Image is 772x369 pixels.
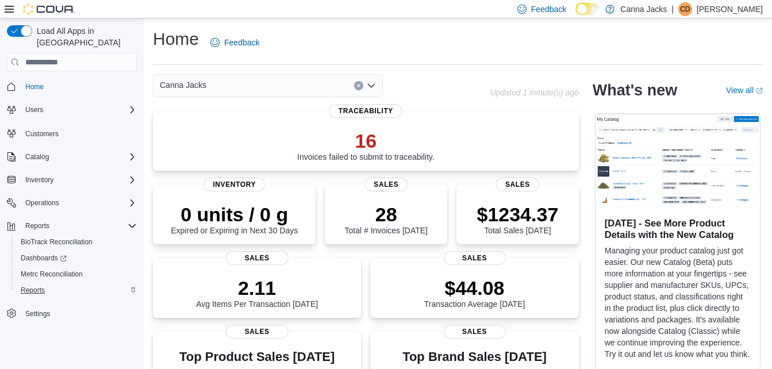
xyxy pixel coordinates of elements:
[678,2,692,16] div: Christal Duffield
[2,149,141,165] button: Catalog
[2,218,141,234] button: Reports
[206,31,264,54] a: Feedback
[25,82,44,91] span: Home
[21,79,137,94] span: Home
[367,81,376,90] button: Open list of options
[21,103,48,117] button: Users
[196,276,318,299] p: 2.11
[21,150,53,164] button: Catalog
[25,221,49,230] span: Reports
[756,87,763,94] svg: External link
[25,175,53,184] span: Inventory
[226,325,289,339] span: Sales
[593,81,677,99] h2: What's new
[16,267,137,281] span: Metrc Reconciliation
[2,78,141,95] button: Home
[490,88,579,97] p: Updated 1 minute(s) ago
[726,86,763,95] a: View allExternal link
[160,78,206,92] span: Canna Jacks
[21,196,137,210] span: Operations
[402,350,547,364] h3: Top Brand Sales [DATE]
[21,196,64,210] button: Operations
[531,3,566,15] span: Feedback
[2,305,141,322] button: Settings
[620,2,667,16] p: Canna Jacks
[2,125,141,141] button: Customers
[203,178,265,191] span: Inventory
[21,237,93,247] span: BioTrack Reconciliation
[224,37,259,48] span: Feedback
[162,350,352,364] h3: Top Product Sales [DATE]
[424,276,525,309] div: Transaction Average [DATE]
[605,217,751,240] h3: [DATE] - See More Product Details with the New Catalog
[16,283,137,297] span: Reports
[21,173,137,187] span: Inventory
[25,309,50,318] span: Settings
[477,203,558,235] div: Total Sales [DATE]
[25,129,59,139] span: Customers
[16,251,71,265] a: Dashboards
[25,198,59,207] span: Operations
[2,102,141,118] button: Users
[345,203,428,235] div: Total # Invoices [DATE]
[11,234,141,250] button: BioTrack Reconciliation
[297,129,435,152] p: 16
[11,282,141,298] button: Reports
[21,126,137,140] span: Customers
[32,25,137,48] span: Load All Apps in [GEOGRAPHIC_DATA]
[11,266,141,282] button: Metrc Reconciliation
[477,203,558,226] p: $1234.37
[680,2,690,16] span: CD
[2,195,141,211] button: Operations
[196,276,318,309] div: Avg Items Per Transaction [DATE]
[21,150,137,164] span: Catalog
[226,251,289,265] span: Sales
[575,3,600,15] input: Dark Mode
[329,104,402,118] span: Traceability
[21,306,137,321] span: Settings
[2,172,141,188] button: Inventory
[21,219,54,233] button: Reports
[21,80,48,94] a: Home
[364,178,408,191] span: Sales
[345,203,428,226] p: 28
[25,152,49,162] span: Catalog
[16,283,49,297] a: Reports
[21,219,137,233] span: Reports
[443,325,506,339] span: Sales
[171,203,298,235] div: Expired or Expiring in Next 30 Days
[25,105,43,114] span: Users
[354,81,363,90] button: Clear input
[16,235,137,249] span: BioTrack Reconciliation
[21,127,63,141] a: Customers
[171,203,298,226] p: 0 units / 0 g
[23,3,75,15] img: Cova
[424,276,525,299] p: $44.08
[443,251,506,265] span: Sales
[697,2,763,16] p: [PERSON_NAME]
[21,307,55,321] a: Settings
[16,251,137,265] span: Dashboards
[297,129,435,162] div: Invoices failed to submit to traceability.
[605,245,751,360] p: Managing your product catalog just got easier. Our new Catalog (Beta) puts more information at yo...
[21,103,137,117] span: Users
[671,2,674,16] p: |
[21,286,45,295] span: Reports
[16,267,87,281] a: Metrc Reconciliation
[575,15,576,16] span: Dark Mode
[153,28,199,51] h1: Home
[496,178,539,191] span: Sales
[16,235,97,249] a: BioTrack Reconciliation
[11,250,141,266] a: Dashboards
[21,253,67,263] span: Dashboards
[21,270,83,279] span: Metrc Reconciliation
[7,74,137,352] nav: Complex example
[21,173,58,187] button: Inventory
